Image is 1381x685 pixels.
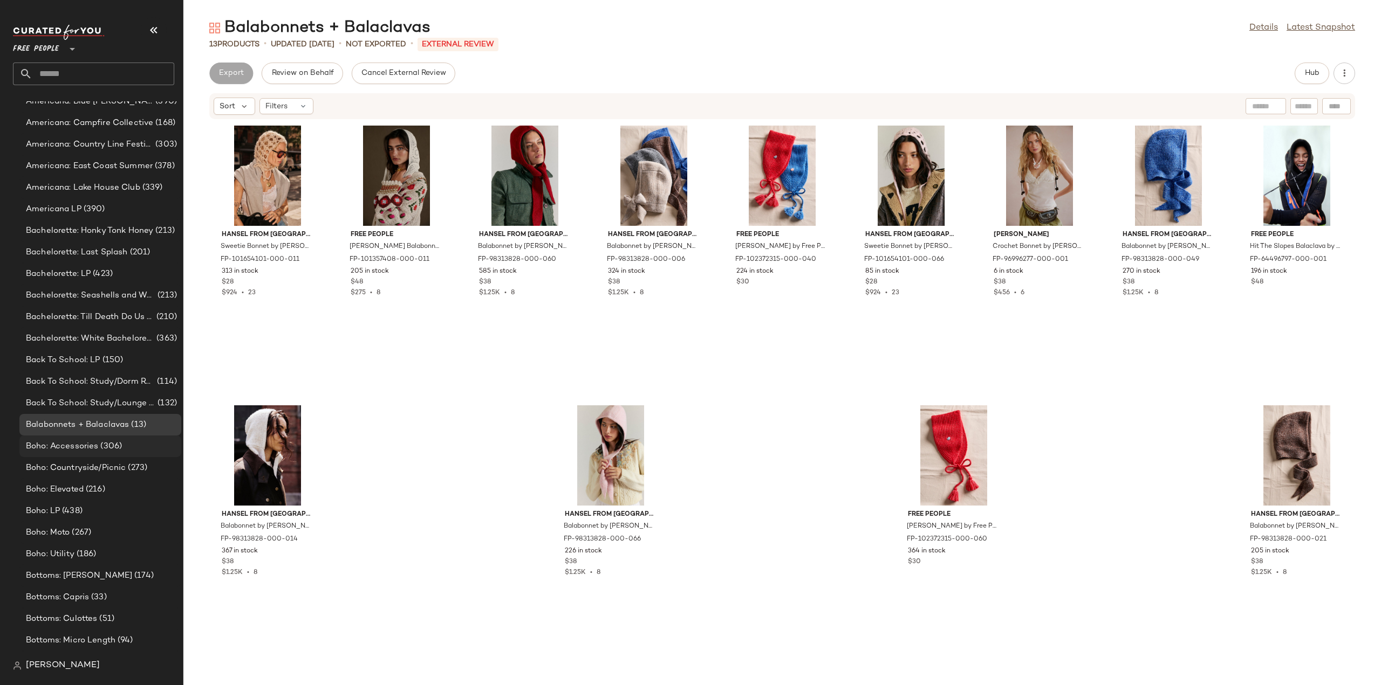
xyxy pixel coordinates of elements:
[132,570,154,582] span: (174)
[500,289,511,296] span: •
[608,278,620,287] span: $38
[608,289,629,296] span: $1.25K
[993,255,1068,265] span: FP-96996277-000-001
[222,510,313,520] span: Hansel From [GEOGRAPHIC_DATA]
[1287,22,1355,34] a: Latest Snapshot
[209,40,217,49] span: 13
[209,23,220,33] img: svg%3e
[26,160,153,172] span: Americana: East Coast Summer
[26,483,84,496] span: Boho: Elevated
[221,255,299,265] span: FP-101654101-000-011
[26,289,155,302] span: Bachelorette: Seashells and Wedding Bells
[736,230,828,240] span: Free People
[346,39,406,50] p: Not Exported
[1251,510,1343,520] span: Hansel From [GEOGRAPHIC_DATA]
[339,38,341,51] span: •
[26,117,153,129] span: Americana: Campfire Collective
[213,405,322,506] img: 98313828_014_0
[351,267,389,276] span: 205 in stock
[565,510,657,520] span: Hansel From [GEOGRAPHIC_DATA]
[243,569,254,576] span: •
[222,267,258,276] span: 313 in stock
[221,522,312,531] span: Balabonnet by [PERSON_NAME] From [GEOGRAPHIC_DATA] at Free People in [GEOGRAPHIC_DATA]
[1250,535,1327,544] span: FP-98313828-000-021
[479,230,571,240] span: Hansel From [GEOGRAPHIC_DATA]
[1250,242,1342,252] span: Hit The Slopes Balaclava by Free People in Black
[26,139,153,151] span: Americana: Country Line Festival
[237,289,248,296] span: •
[265,101,288,112] span: Filters
[26,419,129,431] span: Balabonnets + Balaclavas
[1123,278,1134,287] span: $38
[153,117,175,129] span: (168)
[26,182,140,194] span: Americana: Lake House Club
[222,230,313,240] span: Hansel From [GEOGRAPHIC_DATA]
[26,397,155,410] span: Back To School: Study/Lounge Essentials
[565,546,602,556] span: 226 in stock
[140,182,163,194] span: (339)
[1251,267,1287,276] span: 196 in stock
[736,278,749,287] span: $30
[1251,546,1289,556] span: 205 in stock
[264,38,266,51] span: •
[26,659,100,672] span: [PERSON_NAME]
[994,267,1023,276] span: 6 in stock
[221,242,312,252] span: Sweetie Bonnet by [PERSON_NAME] From [GEOGRAPHIC_DATA] at Free People in White
[586,569,597,576] span: •
[1283,569,1287,576] span: 8
[479,278,491,287] span: $38
[26,591,89,604] span: Bottoms: Capris
[411,38,413,51] span: •
[220,101,235,112] span: Sort
[907,535,987,544] span: FP-102372315-000-060
[1251,569,1272,576] span: $1.25K
[418,38,498,51] p: External REVIEW
[26,613,97,625] span: Bottoms: Culottes
[26,440,98,453] span: Boho: Accessories
[478,242,570,252] span: Balabonnet by [PERSON_NAME] From [GEOGRAPHIC_DATA] at Free People in Red
[13,661,22,670] img: svg%3e
[1122,255,1199,265] span: FP-98313828-000-049
[115,634,133,647] span: (94)
[994,230,1085,240] span: [PERSON_NAME]
[908,510,1000,520] span: Free People
[1295,63,1329,84] button: Hub
[84,483,105,496] span: (216)
[478,255,556,265] span: FP-98313828-000-060
[881,289,892,296] span: •
[352,63,455,84] button: Cancel External Review
[26,268,91,280] span: Bachelorette: LP
[865,289,881,296] span: $924
[1242,126,1351,226] img: 64496797_001_g
[26,462,126,474] span: Boho: Countryside/Picnic
[254,569,257,576] span: 8
[154,333,177,345] span: (363)
[1010,289,1021,296] span: •
[564,522,655,531] span: Balabonnet by [PERSON_NAME] From [GEOGRAPHIC_DATA] at Free People in Pink
[13,37,59,56] span: Free People
[26,548,74,561] span: Boho: Utility
[351,230,442,240] span: Free People
[1249,22,1278,34] a: Details
[222,289,237,296] span: $924
[565,569,586,576] span: $1.25K
[271,69,333,78] span: Review on Behalf
[1021,289,1024,296] span: 6
[599,126,708,226] img: 98313828_006_0
[26,203,81,216] span: Americana LP
[209,39,259,50] div: Products
[100,354,124,366] span: (150)
[155,397,177,410] span: (132)
[222,569,243,576] span: $1.25K
[608,230,700,240] span: Hansel From [GEOGRAPHIC_DATA]
[994,289,1010,296] span: $456
[26,505,60,517] span: Boho: LP
[864,242,956,252] span: Sweetie Bonnet by [PERSON_NAME] From [GEOGRAPHIC_DATA] at Free People in Pink
[1144,289,1154,296] span: •
[351,289,366,296] span: $275
[1304,69,1320,78] span: Hub
[640,289,644,296] span: 8
[98,440,122,453] span: (306)
[607,255,685,265] span: FP-98313828-000-006
[1122,242,1213,252] span: Balabonnet by [PERSON_NAME] From [GEOGRAPHIC_DATA] at Free People in Blue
